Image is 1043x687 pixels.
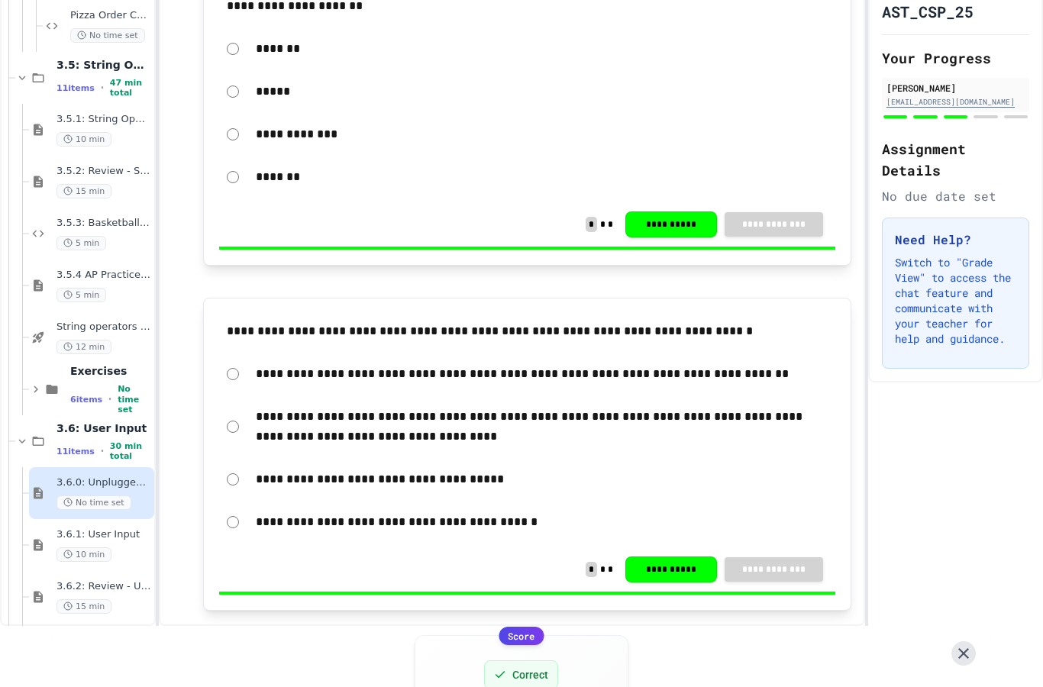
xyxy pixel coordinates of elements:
span: No time set [118,384,151,414]
span: 10 min [57,547,111,562]
span: Exercises [70,364,151,378]
h2: Assignment Details [882,138,1030,181]
span: 5 min [57,288,106,302]
span: 15 min [57,184,111,198]
span: Pizza Order Calculator [70,9,151,22]
div: [PERSON_NAME] [886,81,1025,95]
span: • [108,393,111,405]
span: 15 min [57,599,111,614]
span: No time set [57,495,131,510]
h2: Your Progress [882,47,1030,69]
span: 3.6: User Input [57,421,151,435]
span: 12 min [57,340,111,354]
div: Score [499,627,544,645]
span: 3.5: String Operators [57,58,151,72]
span: 3.6.1: User Input [57,528,151,541]
h1: AST_CSP_25 [882,1,974,22]
span: 10 min [57,132,111,147]
div: No due date set [882,187,1030,205]
span: 3.5.2: Review - String Operators [57,165,151,178]
h3: Need Help? [895,231,1017,249]
span: 47 min total [110,78,151,98]
span: 3.5.3: Basketballs and Footballs [57,217,151,230]
span: 11 items [57,83,95,93]
span: • [101,82,104,94]
span: Correct [512,667,548,682]
span: 6 items [70,395,102,405]
span: 3.5.1: String Operators [57,113,151,126]
span: 3.5.4 AP Practice - String Manipulation [57,269,151,282]
span: String operators - Quiz [57,321,151,334]
span: 5 min [57,236,106,250]
span: No time set [70,28,145,43]
span: 11 items [57,447,95,456]
span: • [101,445,104,457]
span: 3.6.0: Unplugged Activity - User Input [57,476,151,489]
span: 30 min total [110,441,151,461]
p: Switch to "Grade View" to access the chat feature and communicate with your teacher for help and ... [895,255,1017,347]
span: 3.6.2: Review - User Input [57,580,151,593]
